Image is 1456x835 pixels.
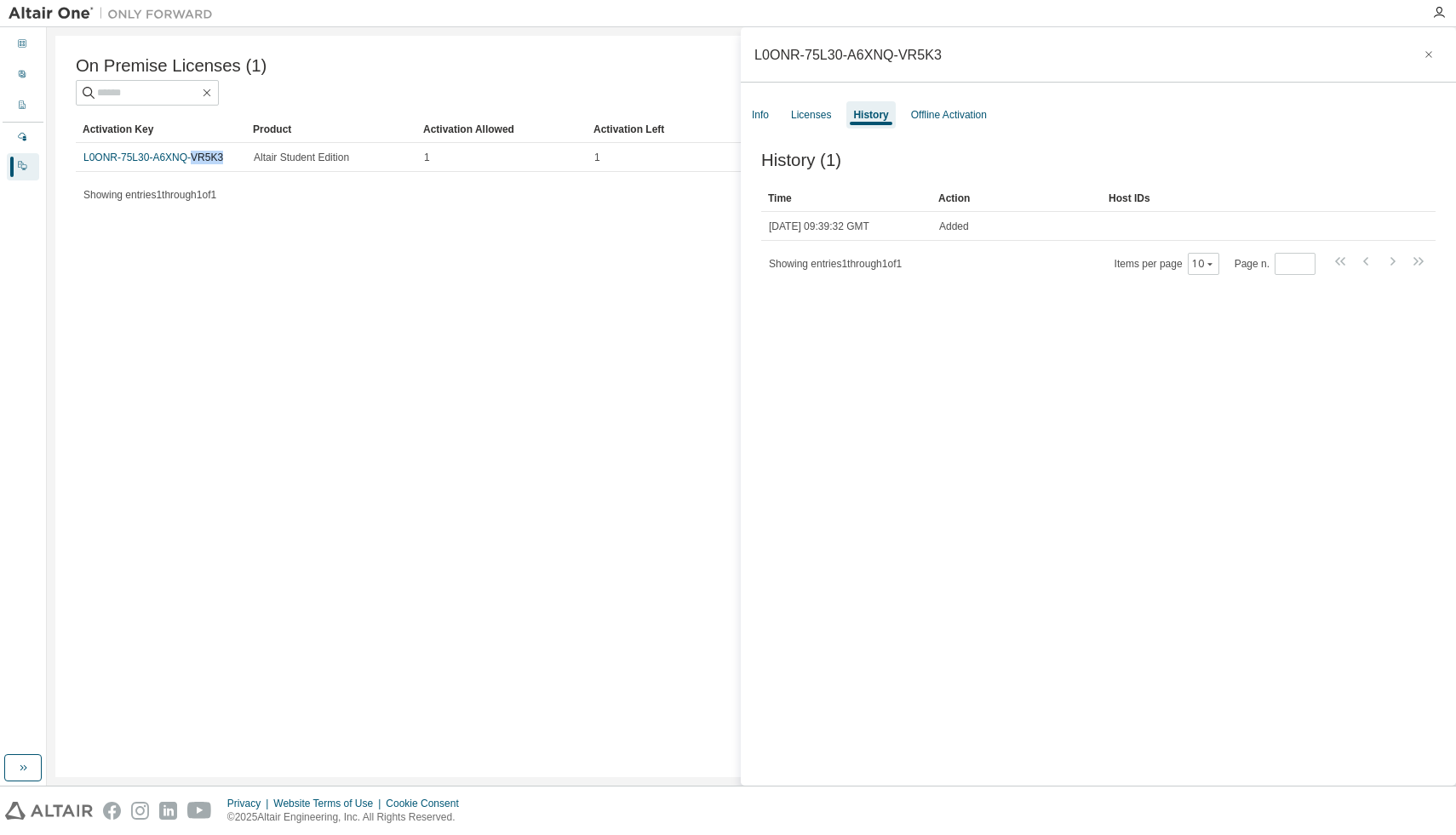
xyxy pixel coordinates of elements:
div: Activation Key [83,116,239,143]
a: L0ONR-75L30-A6XNQ-VR5K3 [83,152,223,163]
span: History (1) [761,151,841,170]
span: Altair Student Edition [254,151,349,164]
span: On Premise Licenses (1) [76,56,267,76]
span: Showing entries 1 through 1 of 1 [83,189,216,201]
div: Offline Activation [911,108,987,122]
div: Time [768,185,925,212]
img: Altair One [9,5,221,22]
button: 10 [1192,257,1215,271]
p: © 2025 Altair Engineering, Inc. All Rights Reserved. [227,810,469,825]
div: On Prem [7,153,39,180]
div: Managed [7,124,39,152]
div: Licenses [791,108,831,122]
img: facebook.svg [103,802,121,820]
span: Items per page [1115,253,1219,275]
div: Privacy [227,797,273,810]
div: Cookie Consent [386,797,468,810]
img: linkedin.svg [159,802,177,820]
div: History [853,108,888,122]
div: Info [752,108,769,122]
span: Added [939,220,969,233]
span: 1 [594,151,600,164]
img: instagram.svg [131,802,149,820]
img: altair_logo.svg [5,802,93,820]
div: Host IDs [1109,185,1379,212]
div: L0ONR-75L30-A6XNQ-VR5K3 [754,48,942,61]
span: 1 [424,151,430,164]
span: Page n. [1235,253,1316,275]
div: Company Profile [7,93,39,120]
img: youtube.svg [187,802,212,820]
span: [DATE] 09:39:32 GMT [769,220,869,233]
div: Dashboard [7,31,39,59]
div: Website Terms of Use [273,797,386,810]
span: Showing entries 1 through 1 of 1 [769,258,902,270]
div: Product [253,116,410,143]
div: Action [938,185,1095,212]
div: Activation Allowed [423,116,580,143]
div: User Profile [7,62,39,89]
div: Activation Left [593,116,750,143]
